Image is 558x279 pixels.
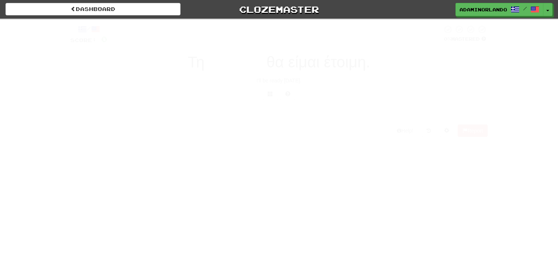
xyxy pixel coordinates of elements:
span: AdamInOrlando [460,6,507,13]
span: 0 [101,34,107,44]
button: Help! [392,124,418,137]
button: Switch sentence to multiple choice alt+p [263,88,278,100]
button: Report [458,124,488,137]
a: AdamInOrlando / [455,3,543,16]
span: Τη [188,53,205,71]
span: / [523,6,527,11]
div: Mastered [442,36,488,42]
a: Clozemaster [191,3,367,16]
span: 0 % [444,36,451,42]
div: / [70,25,107,34]
div: I'll be ready [DATE]. [70,77,488,84]
a: Dashboard [5,3,181,15]
button: Submit [256,104,302,121]
button: Round history (alt+y) [422,124,436,137]
span: Score: [70,37,97,43]
span: θα είμαι έτοιμη. [267,53,370,71]
button: Single letter hint - you only get 1 per sentence and score half the points! alt+h [280,88,295,100]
